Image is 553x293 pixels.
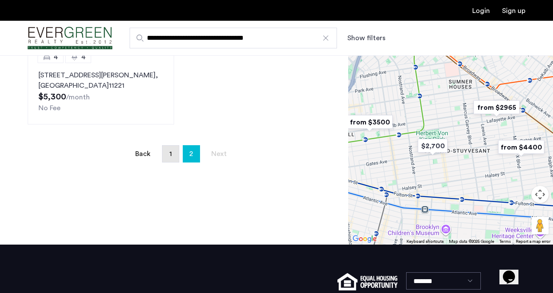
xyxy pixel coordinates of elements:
button: Map camera controls [531,186,549,203]
button: Keyboard shortcuts [407,239,444,245]
div: from $3500 [343,112,396,132]
button: Show or hide filters [347,33,385,43]
a: Cazamio Logo [28,22,112,54]
a: Report a map error [516,239,550,245]
div: from $2965 [470,98,523,117]
button: Drag Pegman onto the map to open Street View [531,217,549,234]
span: Next [211,150,227,157]
div: $2,700 [414,136,451,156]
span: No Fee [38,105,60,111]
div: from $4400 [495,137,548,157]
img: logo [28,22,112,54]
a: Back [134,146,152,162]
a: Terms [499,239,511,245]
span: 4 [54,52,58,62]
img: Google [350,233,379,245]
select: Language select [406,272,481,290]
iframe: chat widget [499,258,527,284]
a: Registration [502,7,525,14]
span: 2 [189,147,193,161]
a: Login [472,7,490,14]
img: equal-housing.png [337,273,397,290]
span: 1 [169,150,172,157]
span: 4 [81,52,86,62]
input: Apartment Search [130,28,337,48]
sub: /month [66,94,90,101]
a: 44[STREET_ADDRESS][PERSON_NAME], [GEOGRAPHIC_DATA]11221No Fee [28,57,174,124]
span: Map data ©2025 Google [449,239,494,244]
span: $5,300 [38,92,66,101]
a: Open this area in Google Maps (opens a new window) [350,233,379,245]
nav: Pagination [28,145,334,162]
p: [STREET_ADDRESS][PERSON_NAME] 11221 [38,70,163,91]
